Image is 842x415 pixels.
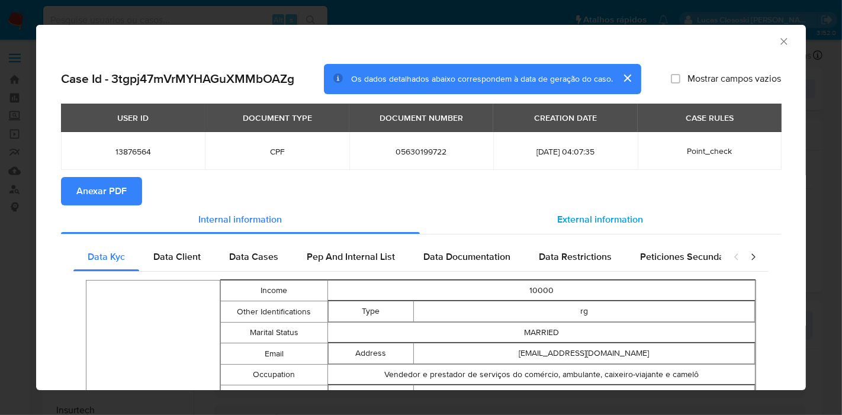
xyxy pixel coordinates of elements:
span: Peticiones Secundarias [640,250,740,263]
td: Marital Status [221,323,328,343]
div: CREATION DATE [527,108,604,128]
div: Detailed info [61,205,781,234]
span: 13876564 [75,146,191,157]
button: Fechar a janela [778,36,789,46]
span: Mostrar campos vazios [687,73,781,85]
span: 05630199722 [364,146,479,157]
td: Type [328,301,413,322]
span: Data Cases [229,250,278,263]
td: [EMAIL_ADDRESS][DOMAIN_NAME] [413,343,754,364]
td: Address [328,343,413,364]
td: Area Code [328,385,413,406]
td: Other Identifications [221,301,328,323]
td: Occupation [221,365,328,385]
td: MARRIED [327,323,755,343]
span: Pep And Internal List [307,250,395,263]
span: Internal information [199,213,282,226]
span: Anexar PDF [76,178,127,204]
div: Detailed internal info [73,243,721,271]
span: Data Kyc [88,250,125,263]
td: Income [221,281,328,301]
span: Data Restrictions [539,250,612,263]
span: Data Documentation [423,250,510,263]
input: Mostrar campos vazios [671,74,680,83]
button: cerrar [613,64,641,92]
div: DOCUMENT NUMBER [372,108,470,128]
div: DOCUMENT TYPE [236,108,319,128]
div: USER ID [110,108,156,128]
td: Email [221,343,328,365]
button: Anexar PDF [61,177,142,205]
div: closure-recommendation-modal [36,25,806,390]
td: rg [413,301,754,322]
span: Point_check [687,145,732,157]
span: [DATE] 04:07:35 [507,146,623,157]
td: Vendedor e prestador de serviços do comércio, ambulante, caixeiro-viajante e camelô [327,365,755,385]
span: Os dados detalhados abaixo correspondem à data de geração do caso. [351,73,613,85]
td: 21 [413,385,754,406]
td: 10000 [327,281,755,301]
span: CPF [219,146,335,157]
div: CASE RULES [679,108,741,128]
span: Data Client [153,250,201,263]
span: External information [558,213,644,226]
h2: Case Id - 3tgpj47mVrMYHAGuXMMbOAZg [61,71,294,86]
